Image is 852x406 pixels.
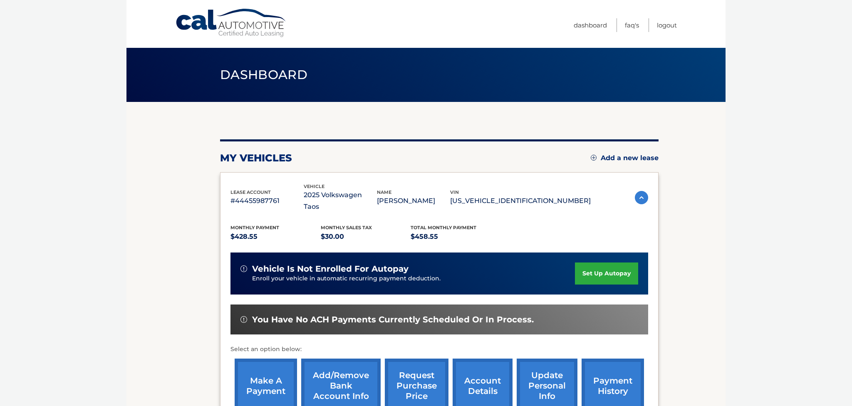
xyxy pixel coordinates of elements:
[252,274,575,283] p: Enroll your vehicle in automatic recurring payment deduction.
[304,189,377,213] p: 2025 Volkswagen Taos
[411,231,501,243] p: $458.55
[321,231,411,243] p: $30.00
[635,191,648,204] img: accordion-active.svg
[625,18,639,32] a: FAQ's
[230,344,648,354] p: Select an option below:
[230,231,321,243] p: $428.55
[321,225,372,230] span: Monthly sales Tax
[220,67,307,82] span: Dashboard
[377,195,450,207] p: [PERSON_NAME]
[240,265,247,272] img: alert-white.svg
[657,18,677,32] a: Logout
[591,155,597,161] img: add.svg
[450,189,459,195] span: vin
[230,189,271,195] span: lease account
[591,154,659,162] a: Add a new lease
[252,314,534,325] span: You have no ACH payments currently scheduled or in process.
[252,264,409,274] span: vehicle is not enrolled for autopay
[450,195,591,207] p: [US_VEHICLE_IDENTIFICATION_NUMBER]
[574,18,607,32] a: Dashboard
[377,189,391,195] span: name
[304,183,324,189] span: vehicle
[220,152,292,164] h2: my vehicles
[411,225,476,230] span: Total Monthly Payment
[575,262,638,285] a: set up autopay
[240,316,247,323] img: alert-white.svg
[230,195,304,207] p: #44455987761
[230,225,279,230] span: Monthly Payment
[175,8,287,38] a: Cal Automotive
